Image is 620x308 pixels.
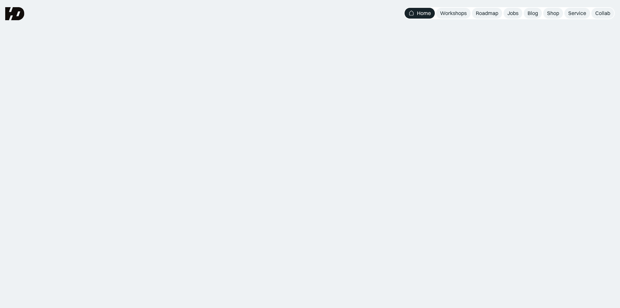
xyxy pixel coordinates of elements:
[436,8,471,19] a: Workshops
[543,8,563,19] a: Shop
[405,8,435,19] a: Home
[528,10,538,17] div: Blog
[564,8,590,19] a: Service
[417,10,431,17] div: Home
[568,10,586,17] div: Service
[503,8,522,19] a: Jobs
[524,8,542,19] a: Blog
[547,10,559,17] div: Shop
[472,8,502,19] a: Roadmap
[591,8,614,19] a: Collab
[476,10,498,17] div: Roadmap
[595,10,610,17] div: Collab
[507,10,518,17] div: Jobs
[440,10,467,17] div: Workshops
